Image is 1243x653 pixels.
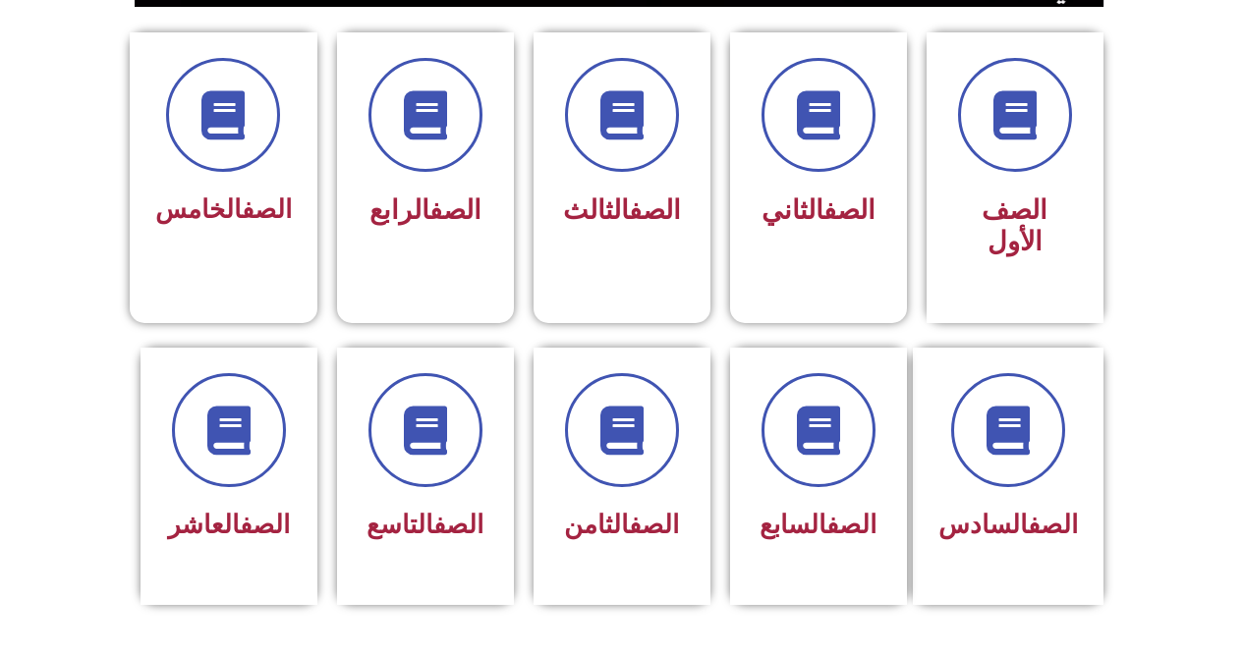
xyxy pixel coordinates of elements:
[982,194,1047,257] span: الصف الأول
[823,194,876,226] a: الصف
[242,194,292,224] a: الصف
[155,194,292,224] span: الخامس
[240,510,290,539] a: الصف
[1028,510,1078,539] a: الصف
[629,510,679,539] a: الصف
[762,194,876,226] span: الثاني
[168,510,290,539] span: العاشر
[629,194,681,226] a: الصف
[564,510,679,539] span: الثامن
[367,510,483,539] span: التاسع
[433,510,483,539] a: الصف
[826,510,876,539] a: الصف
[760,510,876,539] span: السابع
[938,510,1078,539] span: السادس
[429,194,481,226] a: الصف
[563,194,681,226] span: الثالث
[369,194,481,226] span: الرابع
